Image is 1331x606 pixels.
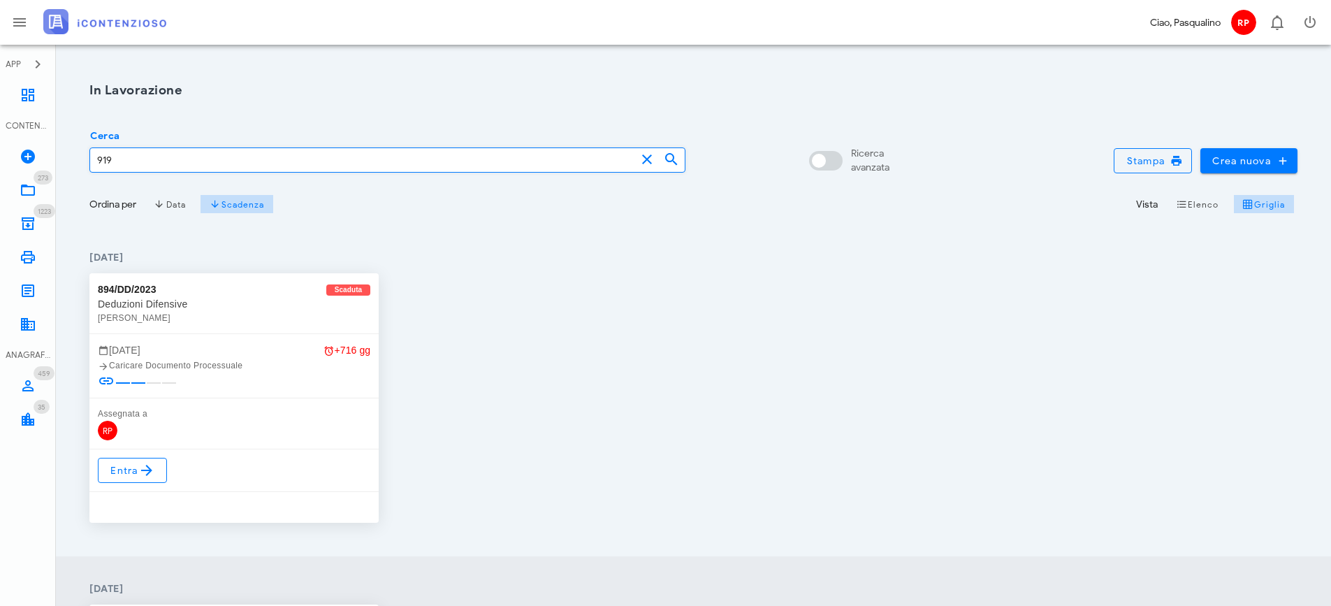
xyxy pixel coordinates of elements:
[1226,6,1260,39] button: RP
[323,342,371,358] div: +716 gg
[34,204,55,218] span: Distintivo
[639,151,655,168] button: clear icon
[38,369,50,378] span: 459
[98,311,370,325] div: [PERSON_NAME]
[210,199,265,210] span: Scadenza
[34,366,54,380] span: Distintivo
[1114,148,1192,173] button: Stampa
[154,199,185,210] span: Data
[1200,148,1297,173] button: Crea nuova
[145,194,195,214] button: Data
[335,284,363,296] span: Scaduta
[1212,154,1286,167] span: Crea nuova
[89,582,1297,596] h4: [DATE]
[89,250,1297,265] h4: [DATE]
[1176,199,1219,210] span: Elenco
[89,81,1297,100] h1: In Lavorazione
[1126,154,1180,167] span: Stampa
[1234,194,1295,214] button: Griglia
[98,342,370,358] div: [DATE]
[6,349,50,361] div: ANAGRAFICA
[34,400,50,414] span: Distintivo
[38,403,45,412] span: 35
[90,148,636,172] input: Cerca
[110,462,155,479] span: Entra
[86,129,119,143] label: Cerca
[1166,194,1228,214] button: Elenco
[98,282,157,297] div: 894/DD/2023
[98,297,370,311] div: Deduzioni Difensive
[43,9,166,34] img: logo-text-2x.png
[98,407,370,421] div: Assegnata a
[851,147,889,175] div: Ricerca avanzata
[201,194,274,214] button: Scadenza
[34,171,52,185] span: Distintivo
[6,120,50,132] div: CONTENZIOSO
[1150,15,1221,30] div: Ciao, Pasqualino
[89,197,136,212] div: Ordina per
[1242,199,1286,210] span: Griglia
[38,207,51,216] span: 1223
[98,458,167,483] a: Entra
[98,359,370,373] div: Caricare Documento Processuale
[38,173,48,182] span: 273
[1231,10,1256,35] span: RP
[1136,197,1158,212] div: Vista
[98,421,117,440] span: RP
[1260,6,1293,39] button: Distintivo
